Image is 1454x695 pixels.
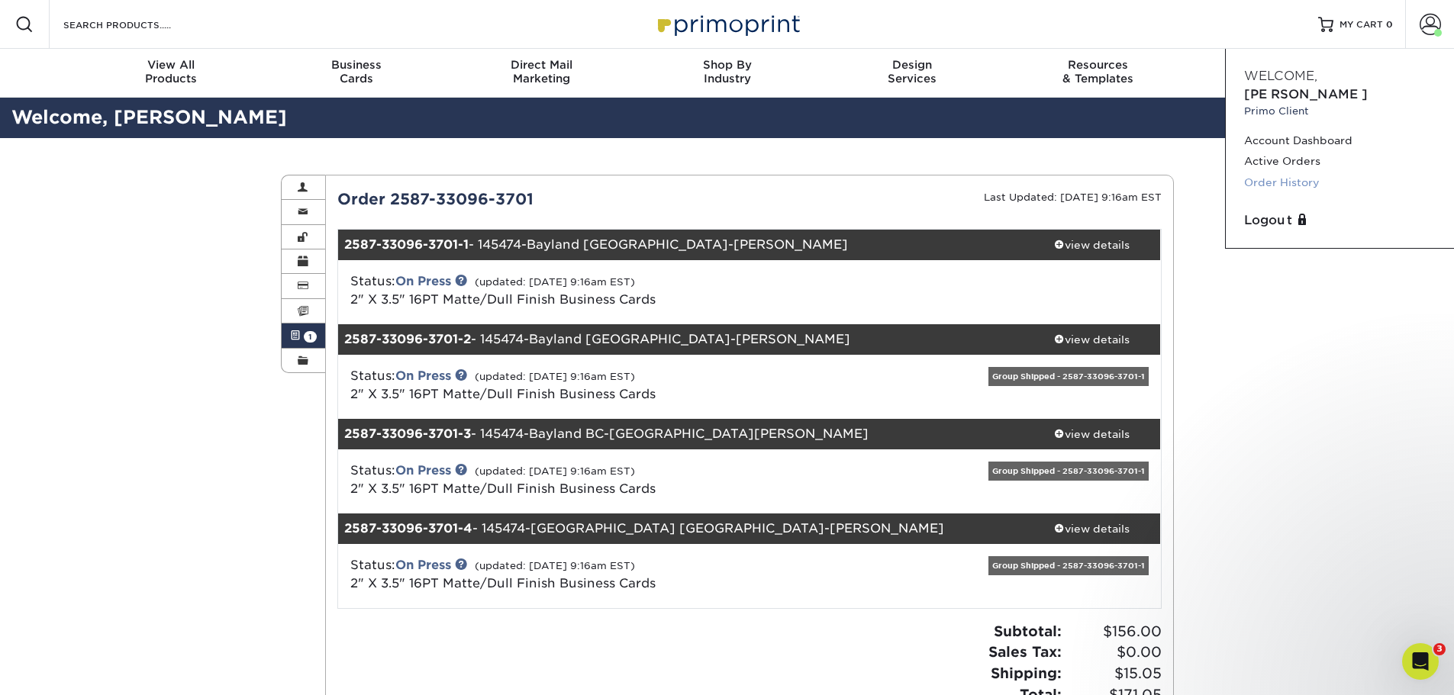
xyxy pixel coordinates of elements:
[339,272,886,309] div: Status:
[449,49,634,98] a: Direct MailMarketing
[344,237,469,252] strong: 2587-33096-3701-1
[350,387,656,401] a: 2" X 3.5" 16PT Matte/Dull Finish Business Cards
[338,230,1024,260] div: - 145474-Bayland [GEOGRAPHIC_DATA]-[PERSON_NAME]
[339,367,886,404] div: Status:
[449,58,634,85] div: Marketing
[263,58,449,85] div: Cards
[344,426,471,441] strong: 2587-33096-3701-3
[1024,419,1161,449] a: view details
[395,463,451,478] a: On Press
[1024,237,1161,253] div: view details
[350,292,656,307] a: 2" X 3.5" 16PT Matte/Dull Finish Business Cards
[1005,49,1191,98] a: Resources& Templates
[988,462,1149,481] div: Group Shipped - 2587-33096-3701-1
[339,462,886,498] div: Status:
[994,623,1062,639] strong: Subtotal:
[1005,58,1191,72] span: Resources
[1024,332,1161,347] div: view details
[1244,104,1436,118] small: Primo Client
[651,8,804,40] img: Primoprint
[988,367,1149,386] div: Group Shipped - 2587-33096-3701-1
[1244,87,1368,101] span: [PERSON_NAME]
[79,58,264,85] div: Products
[1244,172,1436,193] a: Order History
[1191,58,1376,85] div: & Support
[4,648,130,690] iframe: Google Customer Reviews
[79,49,264,98] a: View AllProducts
[1005,58,1191,85] div: & Templates
[344,521,472,536] strong: 2587-33096-3701-4
[1024,521,1161,536] div: view details
[338,513,1024,544] div: - 145474-[GEOGRAPHIC_DATA] [GEOGRAPHIC_DATA]-[PERSON_NAME]
[304,331,317,343] span: 1
[1024,513,1161,544] a: view details
[1244,69,1317,83] span: Welcome,
[263,49,449,98] a: BusinessCards
[344,332,471,346] strong: 2587-33096-3701-2
[395,558,451,572] a: On Press
[820,49,1005,98] a: DesignServices
[634,58,820,72] span: Shop By
[1340,18,1383,31] span: MY CART
[62,15,211,34] input: SEARCH PRODUCTS.....
[1386,19,1393,30] span: 0
[1191,58,1376,72] span: Contact
[1433,643,1446,655] span: 3
[79,58,264,72] span: View All
[1244,211,1436,230] a: Logout
[326,188,750,211] div: Order 2587-33096-3701
[820,58,1005,72] span: Design
[338,419,1024,449] div: - 145474-Bayland BC-[GEOGRAPHIC_DATA][PERSON_NAME]
[1024,324,1161,355] a: view details
[634,49,820,98] a: Shop ByIndustry
[263,58,449,72] span: Business
[475,371,635,382] small: (updated: [DATE] 9:16am EST)
[350,576,656,590] a: 2" X 3.5" 16PT Matte/Dull Finish Business Cards
[1244,151,1436,172] a: Active Orders
[395,368,451,383] a: On Press
[1402,643,1439,680] iframe: Intercom live chat
[1066,621,1162,642] span: $156.00
[1244,130,1436,151] a: Account Dashboard
[475,276,635,288] small: (updated: [DATE] 9:16am EST)
[395,274,451,288] a: On Press
[1024,230,1161,260] a: view details
[1191,49,1376,98] a: Contact& Support
[350,481,656,496] a: 2" X 3.5" 16PT Matte/Dull Finish Business Cards
[339,556,886,593] div: Status:
[634,58,820,85] div: Industry
[984,191,1162,203] small: Last Updated: [DATE] 9:16am EST
[1066,642,1162,663] span: $0.00
[991,664,1062,681] strong: Shipping:
[282,323,326,348] a: 1
[820,58,1005,85] div: Services
[988,643,1062,660] strong: Sales Tax:
[988,556,1149,575] div: Group Shipped - 2587-33096-3701-1
[475,465,635,477] small: (updated: [DATE] 9:16am EST)
[1024,426,1161,442] div: view details
[338,324,1024,355] div: - 145474-Bayland [GEOGRAPHIC_DATA]-[PERSON_NAME]
[1066,663,1162,684] span: $15.05
[449,58,634,72] span: Direct Mail
[475,560,635,571] small: (updated: [DATE] 9:16am EST)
